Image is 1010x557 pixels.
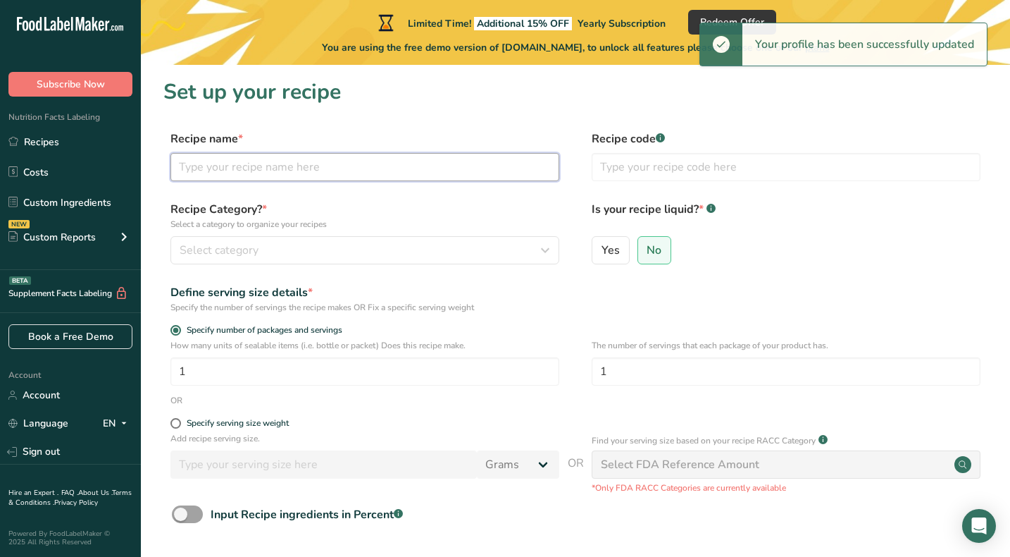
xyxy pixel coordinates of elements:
[170,284,559,301] div: Define serving size details
[688,10,776,35] button: Redeem Offer
[170,301,559,314] div: Specify the number of servings the recipe makes OR Fix a specific serving weight
[8,411,68,436] a: Language
[187,418,289,429] div: Specify serving size weight
[9,276,31,285] div: BETA
[170,236,559,264] button: Select category
[962,509,996,543] div: Open Intercom Messenger
[592,482,980,494] p: *Only FDA RACC Categories are currently available
[592,201,980,231] label: Is your recipe liquid?
[8,324,132,349] a: Book a Free Demo
[8,220,30,228] div: NEW
[170,130,559,147] label: Recipe name
[180,242,258,259] span: Select category
[8,488,58,498] a: Hire an Expert .
[601,243,620,257] span: Yes
[578,17,666,30] span: Yearly Subscription
[592,339,980,352] p: The number of servings that each package of your product has.
[601,456,759,473] div: Select FDA Reference Amount
[37,77,105,92] span: Subscribe Now
[211,506,403,523] div: Input Recipe ingredients in Percent
[742,23,987,66] div: Your profile has been successfully updated
[8,72,132,97] button: Subscribe Now
[170,153,559,181] input: Type your recipe name here
[181,325,342,336] span: Specify number of packages and servings
[170,451,477,479] input: Type your serving size here
[170,201,559,231] label: Recipe Category?
[592,434,816,447] p: Find your serving size based on your recipe RACC Category
[592,153,980,181] input: Type your recipe code here
[170,394,182,407] div: OR
[568,455,584,494] span: OR
[54,498,98,508] a: Privacy Policy
[647,243,661,257] span: No
[103,415,132,432] div: EN
[163,76,987,108] h1: Set up your recipe
[375,14,666,31] div: Limited Time!
[78,488,112,498] a: About Us .
[322,40,830,55] span: You are using the free demo version of [DOMAIN_NAME], to unlock all features please choose one of...
[170,218,559,231] p: Select a category to organize your recipes
[8,530,132,546] div: Powered By FoodLabelMaker © 2025 All Rights Reserved
[8,230,96,245] div: Custom Reports
[61,488,78,498] a: FAQ .
[700,15,764,30] span: Redeem Offer
[474,17,572,30] span: Additional 15% OFF
[8,488,132,508] a: Terms & Conditions .
[592,130,980,147] label: Recipe code
[170,339,559,352] p: How many units of sealable items (i.e. bottle or packet) Does this recipe make.
[170,432,559,445] p: Add recipe serving size.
